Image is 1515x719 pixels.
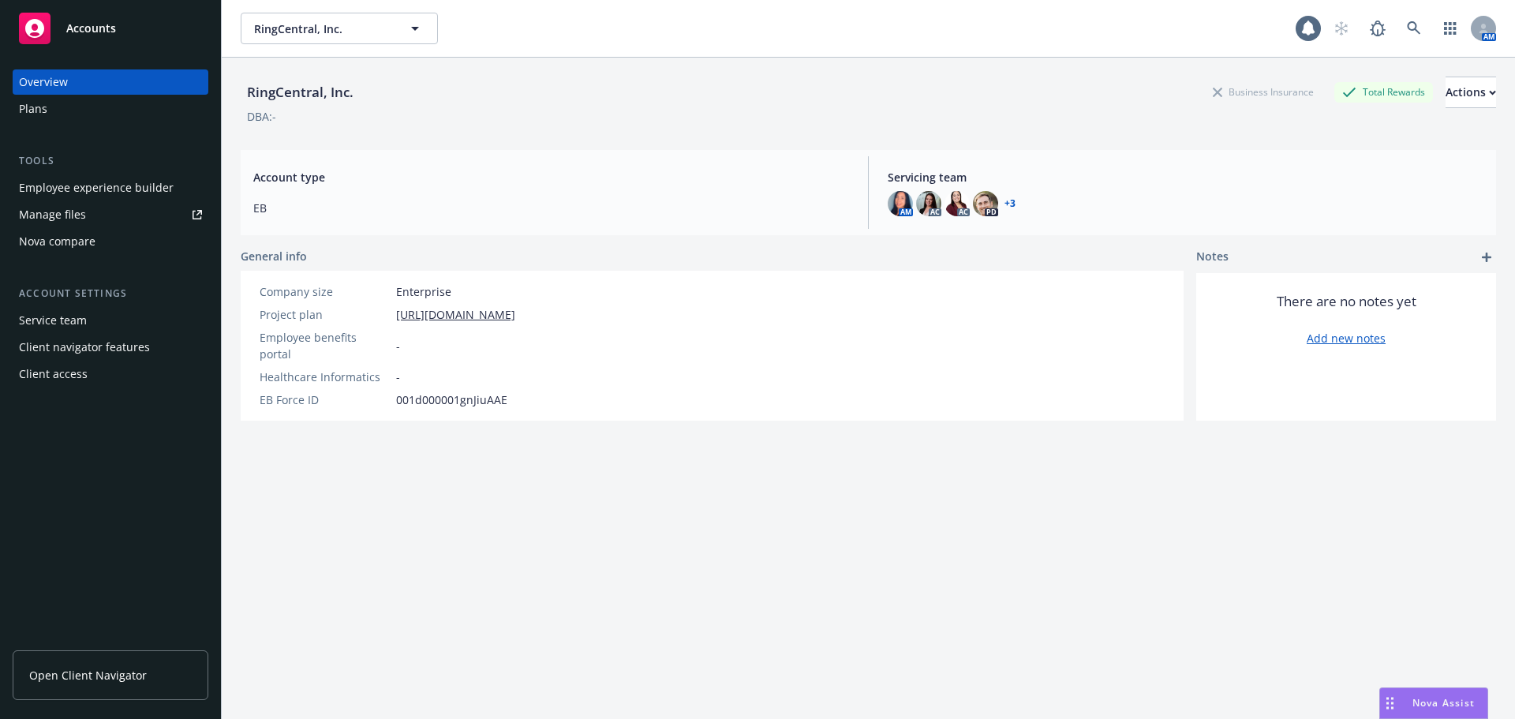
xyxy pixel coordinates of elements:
span: Nova Assist [1412,696,1475,710]
div: Client access [19,361,88,387]
span: General info [241,248,307,264]
a: Employee experience builder [13,175,208,200]
div: Account settings [13,286,208,301]
button: RingCentral, Inc. [241,13,438,44]
span: 001d000001gnJiuAAE [396,391,507,408]
button: Actions [1446,77,1496,108]
div: Service team [19,308,87,333]
a: [URL][DOMAIN_NAME] [396,306,515,323]
a: Client access [13,361,208,387]
a: +3 [1004,199,1016,208]
div: Employee experience builder [19,175,174,200]
a: Start snowing [1326,13,1357,44]
a: Nova compare [13,229,208,254]
div: Manage files [19,202,86,227]
img: photo [945,191,970,216]
a: Plans [13,96,208,122]
div: Total Rewards [1334,82,1433,102]
img: photo [916,191,941,216]
button: Nova Assist [1379,687,1488,719]
a: Accounts [13,6,208,51]
span: Servicing team [888,169,1483,185]
img: photo [888,191,913,216]
a: Service team [13,308,208,333]
div: EB Force ID [260,391,390,408]
div: Business Insurance [1205,82,1322,102]
span: RingCentral, Inc. [254,21,391,37]
span: - [396,369,400,385]
span: Accounts [66,22,116,35]
div: Company size [260,283,390,300]
span: EB [253,200,849,216]
div: Client navigator features [19,335,150,360]
img: photo [973,191,998,216]
div: Actions [1446,77,1496,107]
div: Nova compare [19,229,95,254]
a: Overview [13,69,208,95]
a: Client navigator features [13,335,208,360]
span: There are no notes yet [1277,292,1416,311]
div: Tools [13,153,208,169]
span: Open Client Navigator [29,667,147,683]
a: add [1477,248,1496,267]
a: Search [1398,13,1430,44]
span: Account type [253,169,849,185]
a: Manage files [13,202,208,227]
div: Project plan [260,306,390,323]
div: Employee benefits portal [260,329,390,362]
div: Healthcare Informatics [260,369,390,385]
div: Plans [19,96,47,122]
a: Switch app [1435,13,1466,44]
div: DBA: - [247,108,276,125]
span: Notes [1196,248,1229,267]
div: Overview [19,69,68,95]
a: Report a Bug [1362,13,1393,44]
span: - [396,338,400,354]
div: RingCentral, Inc. [241,82,360,103]
span: Enterprise [396,283,451,300]
a: Add new notes [1307,330,1386,346]
div: Drag to move [1380,688,1400,718]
